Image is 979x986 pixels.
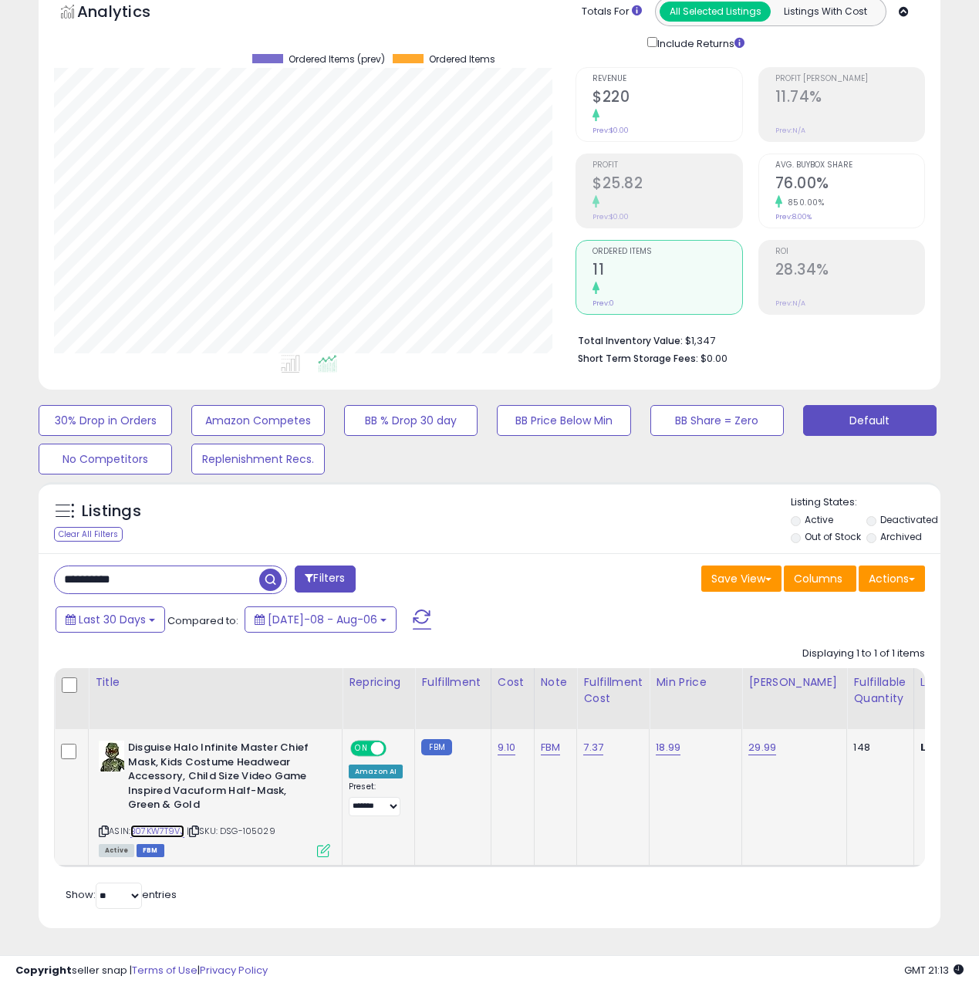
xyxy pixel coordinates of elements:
[592,88,741,109] h2: $220
[748,740,776,755] a: 29.99
[805,530,861,543] label: Out of Stock
[880,530,922,543] label: Archived
[349,782,403,816] div: Preset:
[582,5,642,19] div: Totals For
[748,674,840,691] div: [PERSON_NAME]
[99,741,330,855] div: ASIN:
[794,571,842,586] span: Columns
[498,674,528,691] div: Cost
[656,740,680,755] a: 18.99
[66,887,177,902] span: Show: entries
[592,126,629,135] small: Prev: $0.00
[497,405,630,436] button: BB Price Below Min
[592,174,741,195] h2: $25.82
[592,212,629,221] small: Prev: $0.00
[191,405,325,436] button: Amazon Competes
[191,444,325,474] button: Replenishment Recs.
[660,2,771,22] button: All Selected Listings
[200,963,268,978] a: Privacy Policy
[791,495,940,510] p: Listing States:
[700,351,727,366] span: $0.00
[95,674,336,691] div: Title
[853,741,901,755] div: 148
[775,212,812,221] small: Prev: 8.00%
[349,674,408,691] div: Repricing
[583,740,603,755] a: 7.37
[54,527,123,542] div: Clear All Filters
[701,566,782,592] button: Save View
[352,742,371,755] span: ON
[805,513,833,526] label: Active
[775,88,924,109] h2: 11.74%
[770,2,881,22] button: Listings With Cost
[15,964,268,978] div: seller snap | |
[295,566,355,593] button: Filters
[853,674,906,707] div: Fulfillable Quantity
[775,248,924,256] span: ROI
[541,674,571,691] div: Note
[498,740,516,755] a: 9.10
[782,197,825,208] small: 850.00%
[99,741,124,772] img: 41JJ4LtsCzL._SL40_.jpg
[77,1,181,26] h5: Analytics
[650,405,784,436] button: BB Share = Zero
[656,674,735,691] div: Min Price
[803,405,937,436] button: Default
[578,352,698,365] b: Short Term Storage Fees:
[802,647,925,661] div: Displaying 1 to 1 of 1 items
[99,844,134,857] span: All listings currently available for purchase on Amazon
[187,825,275,837] span: | SKU: DSG-105029
[775,161,924,170] span: Avg. Buybox Share
[289,54,385,65] span: Ordered Items (prev)
[421,674,484,691] div: Fulfillment
[429,54,495,65] span: Ordered Items
[775,174,924,195] h2: 76.00%
[578,334,683,347] b: Total Inventory Value:
[39,405,172,436] button: 30% Drop in Orders
[592,261,741,282] h2: 11
[137,844,164,857] span: FBM
[384,742,409,755] span: OFF
[583,674,643,707] div: Fulfillment Cost
[775,75,924,83] span: Profit [PERSON_NAME]
[541,740,560,755] a: FBM
[39,444,172,474] button: No Competitors
[245,606,397,633] button: [DATE]-08 - Aug-06
[775,261,924,282] h2: 28.34%
[775,126,805,135] small: Prev: N/A
[15,963,72,978] strong: Copyright
[128,741,316,816] b: Disguise Halo Infinite Master Chief Mask, Kids Costume Headwear Accessory, Child Size Video Game ...
[421,739,451,755] small: FBM
[349,765,403,778] div: Amazon AI
[592,299,614,308] small: Prev: 0
[859,566,925,592] button: Actions
[904,963,964,978] span: 2025-09-7 21:13 GMT
[880,513,938,526] label: Deactivated
[775,299,805,308] small: Prev: N/A
[592,75,741,83] span: Revenue
[132,963,197,978] a: Terms of Use
[56,606,165,633] button: Last 30 Days
[578,330,913,349] li: $1,347
[268,612,377,627] span: [DATE]-08 - Aug-06
[79,612,146,627] span: Last 30 Days
[167,613,238,628] span: Compared to:
[592,248,741,256] span: Ordered Items
[82,501,141,522] h5: Listings
[592,161,741,170] span: Profit
[130,825,184,838] a: B07KW7T9VJ
[636,34,763,52] div: Include Returns
[784,566,856,592] button: Columns
[344,405,478,436] button: BB % Drop 30 day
